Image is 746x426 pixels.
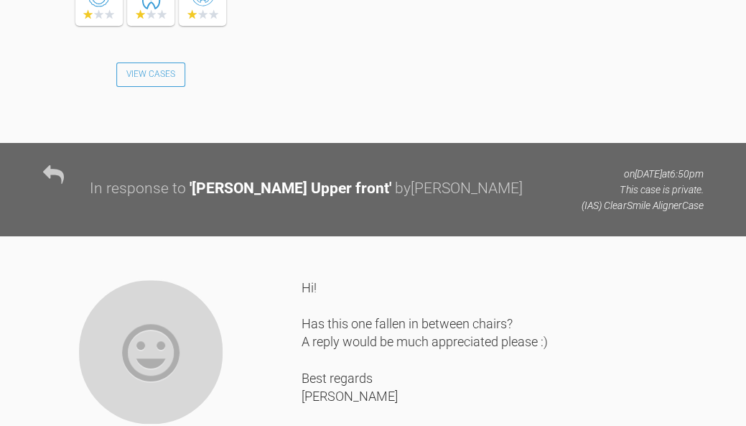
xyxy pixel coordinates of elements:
div: by [PERSON_NAME] [395,177,523,201]
img: Gustaf Blomgren [78,279,224,425]
div: ' [PERSON_NAME] Upper front ' [190,177,391,201]
a: View Cases [116,62,185,87]
p: (IAS) ClearSmile Aligner Case [582,198,703,213]
p: This case is private. [582,182,703,198]
p: on [DATE] at 6:50pm [582,166,703,182]
div: In response to [90,177,186,201]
